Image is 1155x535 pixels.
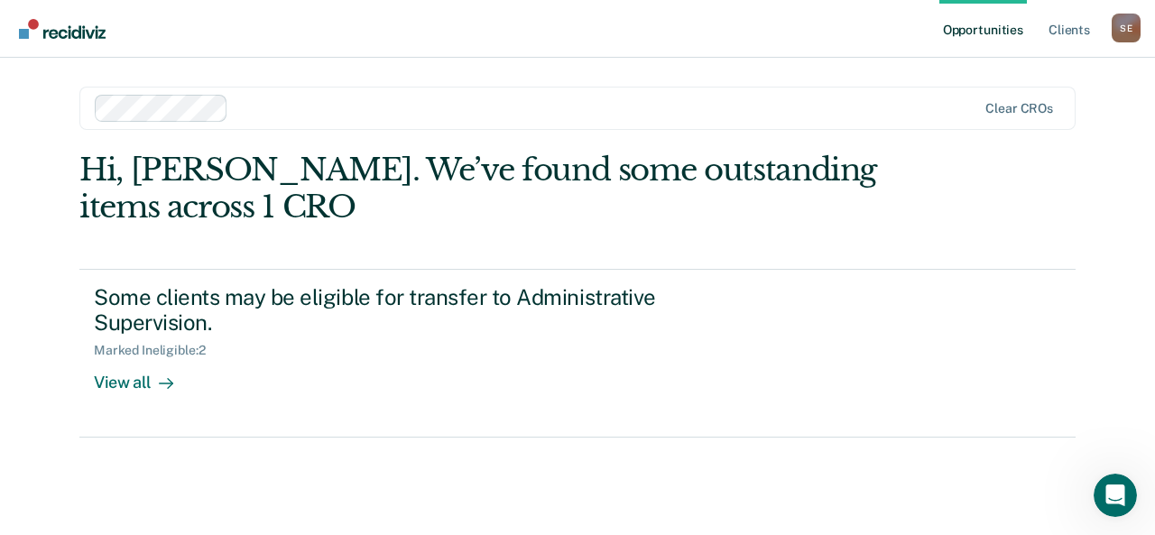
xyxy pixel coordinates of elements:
[1112,14,1141,42] div: S E
[94,343,219,358] div: Marked Ineligible : 2
[19,19,106,39] img: Recidiviz
[79,269,1076,438] a: Some clients may be eligible for transfer to Administrative Supervision.Marked Ineligible:2View all
[1094,474,1137,517] iframe: Intercom live chat
[985,101,1053,116] div: Clear CROs
[1112,14,1141,42] button: Profile dropdown button
[94,358,195,393] div: View all
[79,152,876,226] div: Hi, [PERSON_NAME]. We’ve found some outstanding items across 1 CRO
[94,284,727,337] div: Some clients may be eligible for transfer to Administrative Supervision.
